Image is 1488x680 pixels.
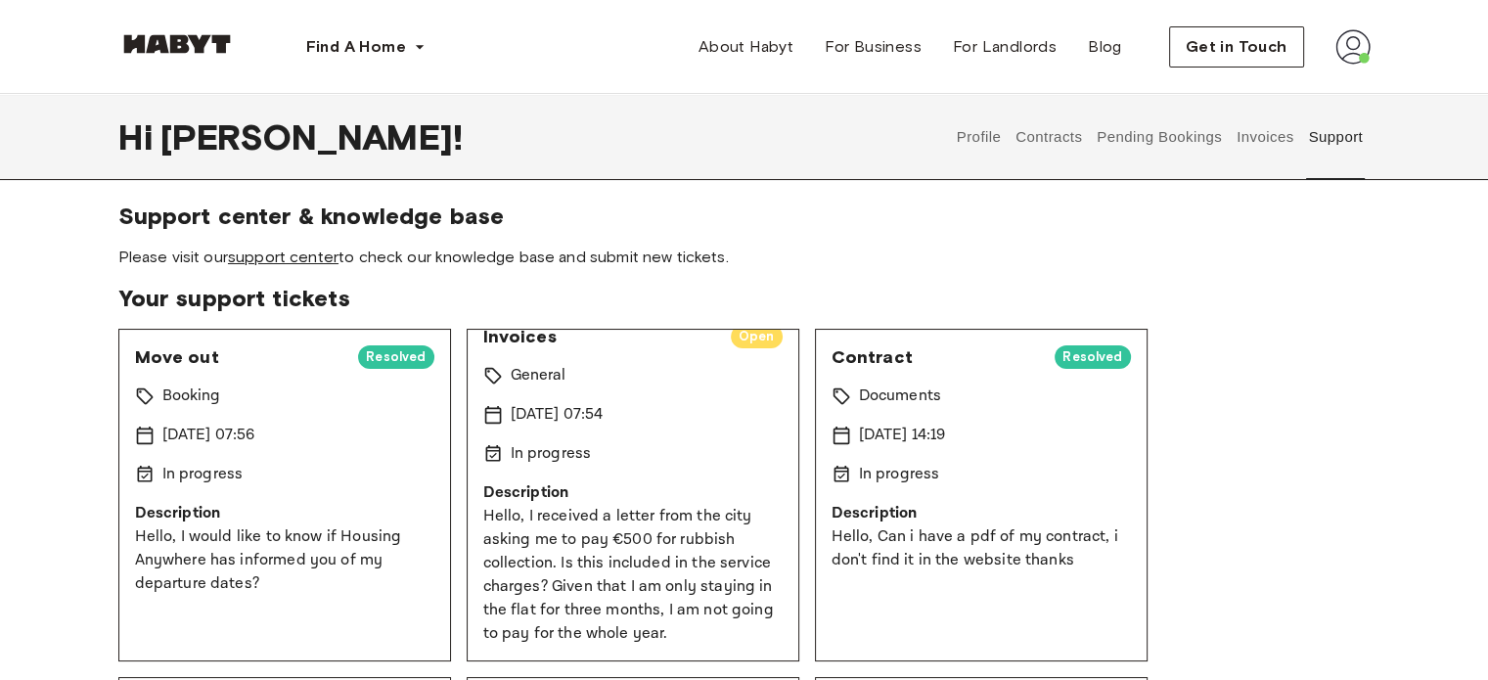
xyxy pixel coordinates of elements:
[1186,35,1287,59] span: Get in Touch
[1335,29,1371,65] img: avatar
[118,284,1371,313] span: Your support tickets
[135,345,343,369] span: Move out
[1088,35,1122,59] span: Blog
[483,505,783,646] p: Hello, I received a letter from the city asking me to pay €500 for rubbish collection. Is this in...
[162,385,221,408] p: Booking
[511,403,604,427] p: [DATE] 07:54
[1072,27,1138,67] a: Blog
[699,35,793,59] span: About Habyt
[1169,26,1304,68] button: Get in Touch
[683,27,809,67] a: About Habyt
[859,463,940,486] p: In progress
[1014,94,1085,180] button: Contracts
[483,481,783,505] p: Description
[162,463,244,486] p: In progress
[859,424,946,447] p: [DATE] 14:19
[731,327,783,346] span: Open
[483,325,715,348] span: Invoices
[1055,347,1130,367] span: Resolved
[937,27,1072,67] a: For Landlords
[1234,94,1295,180] button: Invoices
[118,202,1371,231] span: Support center & knowledge base
[511,364,566,387] p: General
[228,248,338,266] a: support center
[832,345,1040,369] span: Contract
[135,502,434,525] p: Description
[162,424,255,447] p: [DATE] 07:56
[825,35,922,59] span: For Business
[953,35,1057,59] span: For Landlords
[118,116,160,158] span: Hi
[1095,94,1225,180] button: Pending Bookings
[160,116,463,158] span: [PERSON_NAME] !
[809,27,937,67] a: For Business
[358,347,433,367] span: Resolved
[135,525,434,596] p: Hello, I would like to know if Housing Anywhere has informed you of my departure dates?
[1306,94,1366,180] button: Support
[832,502,1131,525] p: Description
[859,385,941,408] p: Documents
[306,35,406,59] span: Find A Home
[291,27,441,67] button: Find A Home
[511,442,592,466] p: In progress
[954,94,1004,180] button: Profile
[118,34,236,54] img: Habyt
[118,247,1371,268] span: Please visit our to check our knowledge base and submit new tickets.
[832,525,1131,572] p: Hello, Can i have a pdf of my contract, i don't find it in the website thanks
[949,94,1370,180] div: user profile tabs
